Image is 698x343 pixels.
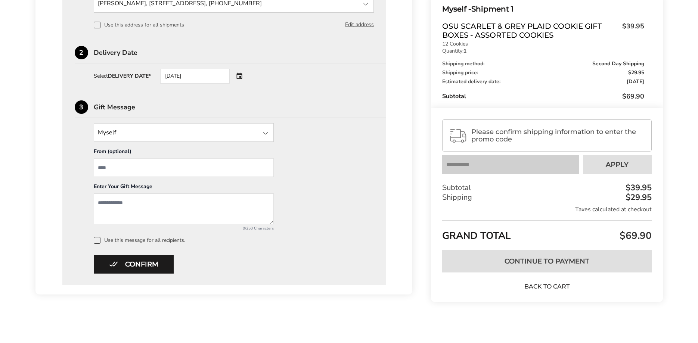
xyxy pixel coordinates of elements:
[618,22,644,38] span: $39.95
[628,70,644,75] span: $29.95
[442,3,644,15] div: Shipment 1
[442,22,644,40] a: OSU Scarlet & Grey Plaid Cookie Gift Boxes - Assorted Cookies$39.95
[94,22,184,28] label: Use this address for all shipments
[75,100,88,114] div: 3
[442,220,651,244] div: GRAND TOTAL
[606,161,629,168] span: Apply
[442,49,644,54] p: Quantity:
[442,22,618,40] span: OSU Scarlet & Grey Plaid Cookie Gift Boxes - Assorted Cookies
[94,158,274,177] input: From
[583,155,652,174] button: Apply
[94,148,274,158] div: From (optional)
[75,46,88,59] div: 2
[627,79,644,84] span: [DATE]
[463,47,466,54] strong: 1
[442,41,644,47] p: 12 Cookies
[442,193,651,202] div: Shipping
[94,193,274,224] textarea: Add a message
[521,283,573,291] a: Back to Cart
[160,69,230,84] div: [DATE]
[345,21,374,29] button: Edit address
[94,123,274,142] input: State
[94,74,151,79] div: Select
[94,237,374,244] label: Use this message for all recipients.
[94,49,387,56] div: Delivery Date
[108,72,151,79] strong: DELIVERY DATE*
[442,70,644,75] div: Shipping price:
[442,79,644,84] div: Estimated delivery date:
[94,104,387,110] div: Gift Message
[618,229,652,242] span: $69.90
[624,184,652,192] div: $39.95
[592,61,644,66] span: Second Day Shipping
[471,128,645,143] span: Please confirm shipping information to enter the promo code
[442,205,651,213] div: Taxes calculated at checkout
[442,61,644,66] div: Shipping method:
[94,226,274,231] div: 0/250 Characters
[94,183,274,193] div: Enter Your Gift Message
[622,92,644,101] span: $69.90
[94,255,174,274] button: Confirm button
[442,183,651,193] div: Subtotal
[442,4,471,13] span: Myself -
[442,250,651,272] button: Continue to Payment
[624,193,652,202] div: $29.95
[442,92,644,101] div: Subtotal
